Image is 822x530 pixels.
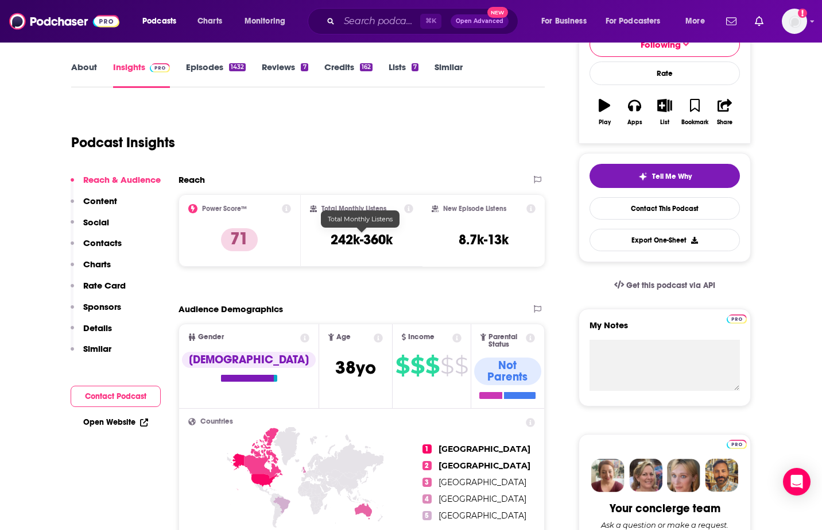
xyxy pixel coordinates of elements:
[71,174,161,195] button: Reach & Audience
[439,510,526,521] span: [GEOGRAPHIC_DATA]
[782,9,807,34] span: Logged in as shcarlos
[533,12,601,30] button: open menu
[451,14,509,28] button: Open AdvancedNew
[360,63,373,71] div: 162
[71,301,121,322] button: Sponsors
[245,13,285,29] span: Monitoring
[487,7,508,18] span: New
[319,8,529,34] div: Search podcasts, credits, & more...
[727,313,747,324] a: Pro website
[113,62,170,88] a: InsightsPodchaser Pro
[541,13,587,29] span: For Business
[83,217,109,228] p: Social
[606,13,661,29] span: For Podcasters
[422,478,432,487] span: 3
[328,215,393,223] span: Total Monthly Listens
[396,356,409,375] span: $
[389,62,418,88] a: Lists7
[626,281,715,290] span: Get this podcast via API
[590,62,740,85] div: Rate
[705,459,738,492] img: Jon Profile
[798,9,807,18] svg: Add a profile image
[619,91,649,133] button: Apps
[229,63,246,71] div: 1432
[710,91,740,133] button: Share
[590,197,740,220] a: Contact This Podcast
[590,229,740,251] button: Export One-Sheet
[590,164,740,188] button: tell me why sparkleTell Me Why
[410,356,424,375] span: $
[599,119,611,126] div: Play
[782,9,807,34] button: Show profile menu
[435,62,463,88] a: Similar
[71,217,109,238] button: Social
[83,322,112,333] p: Details
[750,11,768,31] a: Show notifications dropdown
[150,63,170,72] img: Podchaser Pro
[727,438,747,449] a: Pro website
[182,352,316,368] div: [DEMOGRAPHIC_DATA]
[200,418,233,425] span: Countries
[71,259,111,280] button: Charts
[590,32,740,57] button: Following
[83,417,148,427] a: Open Website
[71,195,117,217] button: Content
[652,172,692,181] span: Tell Me Why
[439,460,530,471] span: [GEOGRAPHIC_DATA]
[262,62,308,88] a: Reviews7
[439,477,526,487] span: [GEOGRAPHIC_DATA]
[667,459,700,492] img: Jules Profile
[439,444,530,454] span: [GEOGRAPHIC_DATA]
[422,444,432,454] span: 1
[186,62,246,88] a: Episodes1432
[440,356,453,375] span: $
[71,322,112,344] button: Details
[727,440,747,449] img: Podchaser Pro
[717,119,732,126] div: Share
[422,511,432,520] span: 5
[601,520,728,529] div: Ask a question or make a request.
[439,494,526,504] span: [GEOGRAPHIC_DATA]
[190,12,229,30] a: Charts
[142,13,176,29] span: Podcasts
[638,172,647,181] img: tell me why sparkle
[71,62,97,88] a: About
[677,12,719,30] button: open menu
[605,271,724,299] a: Get this podcast via API
[590,320,740,340] label: My Notes
[783,468,811,496] div: Open Intercom Messenger
[335,356,376,379] span: 38 yo
[641,39,681,50] span: Following
[412,63,418,71] div: 7
[610,501,720,516] div: Your concierge team
[590,91,619,133] button: Play
[456,18,503,24] span: Open Advanced
[197,13,222,29] span: Charts
[179,174,205,185] h2: Reach
[782,9,807,34] img: User Profile
[83,237,122,248] p: Contacts
[179,304,283,314] h2: Audience Demographics
[83,174,161,185] p: Reach & Audience
[660,119,669,126] div: List
[336,333,351,341] span: Age
[722,11,741,31] a: Show notifications dropdown
[408,333,435,341] span: Income
[339,12,420,30] input: Search podcasts, credits, & more...
[591,459,625,492] img: Sydney Profile
[236,12,300,30] button: open menu
[443,205,506,213] h2: New Episode Listens
[71,237,122,259] button: Contacts
[324,62,373,88] a: Credits162
[9,10,119,32] a: Podchaser - Follow, Share and Rate Podcasts
[459,231,509,248] h3: 8.7k-13k
[627,119,642,126] div: Apps
[71,386,161,407] button: Contact Podcast
[301,63,308,71] div: 7
[422,461,432,470] span: 2
[83,301,121,312] p: Sponsors
[321,205,386,213] h2: Total Monthly Listens
[331,231,393,248] h3: 242k-360k
[198,333,224,341] span: Gender
[71,134,175,151] h1: Podcast Insights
